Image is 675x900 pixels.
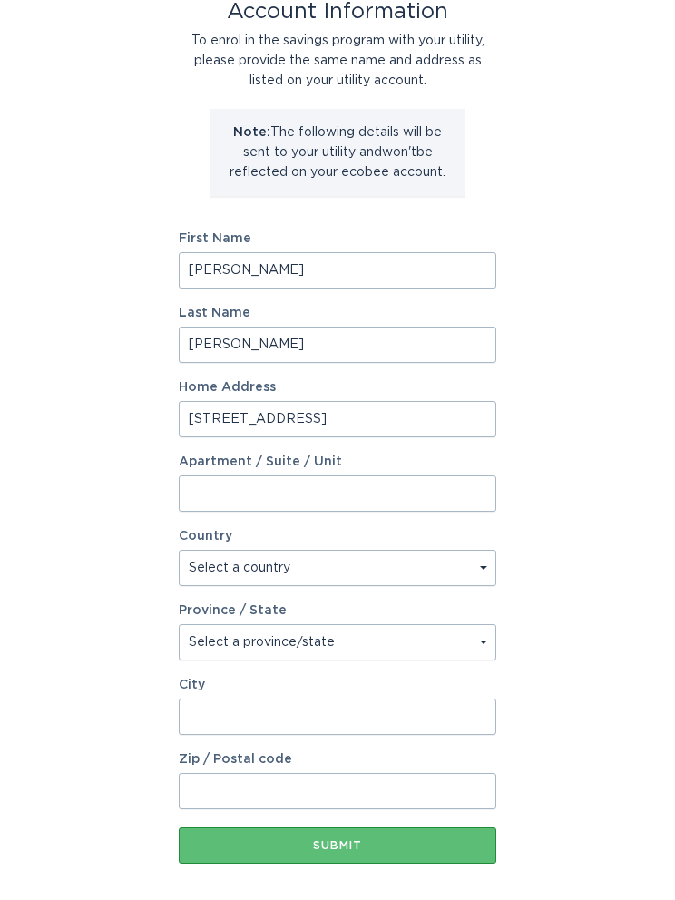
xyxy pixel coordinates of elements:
[179,679,496,691] label: City
[179,31,496,91] div: To enrol in the savings program with your utility, please provide the same name and address as li...
[179,2,496,22] div: Account Information
[179,232,496,245] label: First Name
[188,840,487,851] div: Submit
[179,455,496,468] label: Apartment / Suite / Unit
[179,381,496,394] label: Home Address
[179,604,287,617] label: Province / State
[233,126,270,139] strong: Note:
[179,530,232,543] label: Country
[224,122,451,182] p: The following details will be sent to your utility and won't be reflected on your ecobee account.
[179,753,496,766] label: Zip / Postal code
[179,827,496,864] button: Submit
[179,307,496,319] label: Last Name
